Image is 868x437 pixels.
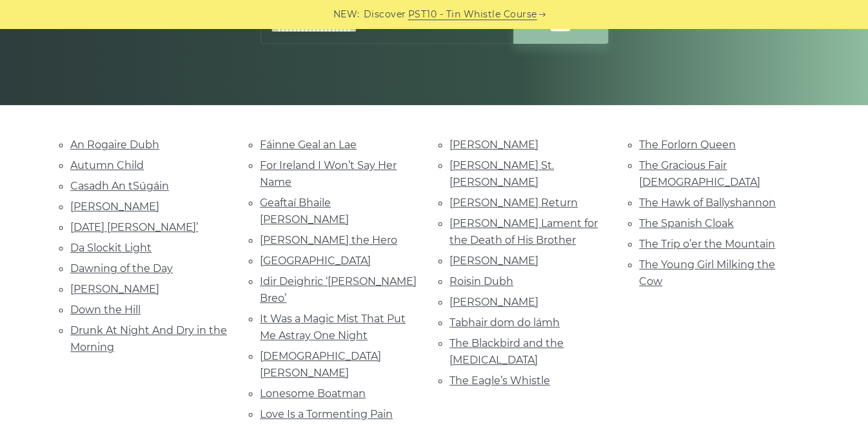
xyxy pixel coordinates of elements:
a: PST10 - Tin Whistle Course [408,7,537,22]
a: [PERSON_NAME] [70,200,159,213]
a: The Eagle’s Whistle [449,374,550,387]
a: [PERSON_NAME] [449,139,538,151]
a: Autumn Child [70,159,144,171]
a: [DEMOGRAPHIC_DATA] [PERSON_NAME] [260,350,381,379]
a: [PERSON_NAME] Lament for the Death of His Brother [449,217,598,246]
a: [PERSON_NAME] [449,255,538,267]
a: Geaftaí Bhaile [PERSON_NAME] [260,197,349,226]
a: Dawning of the Day [70,262,173,275]
a: Lonesome Boatman [260,387,366,400]
a: [DATE] [PERSON_NAME]’ [70,221,198,233]
a: Down the Hill [70,304,141,316]
a: It Was a Magic Mist That Put Me Astray One Night [260,313,406,342]
a: The Blackbird and the [MEDICAL_DATA] [449,337,564,366]
a: Casadh An tSúgáin [70,180,169,192]
a: Tabhair dom do lámh [449,316,560,329]
a: [PERSON_NAME] St. [PERSON_NAME] [449,159,554,188]
span: Discover [364,7,406,22]
a: Da Slockit Light [70,242,152,254]
a: [PERSON_NAME] [449,296,538,308]
a: An Rogaire Dubh [70,139,159,151]
a: The Young Girl Milking the Cow [639,258,775,287]
a: The Gracious Fair [DEMOGRAPHIC_DATA] [639,159,760,188]
a: Roisin Dubh [449,275,513,287]
a: The Hawk of Ballyshannon [639,197,776,209]
a: [GEOGRAPHIC_DATA] [260,255,371,267]
a: [PERSON_NAME] the Hero [260,234,397,246]
a: The Spanish Cloak [639,217,734,229]
a: Fáinne Geal an Lae [260,139,357,151]
span: NEW: [333,7,360,22]
a: The Forlorn Queen [639,139,736,151]
a: Drunk At Night And Dry in the Morning [70,324,227,353]
a: For Ireland I Won’t Say Her Name [260,159,397,188]
a: [PERSON_NAME] [70,283,159,295]
a: The Trip o’er the Mountain [639,238,775,250]
a: [PERSON_NAME] Return [449,197,578,209]
a: Idir Deighric ‘[PERSON_NAME] Breo’ [260,275,417,304]
a: Love Is a Tormenting Pain [260,408,393,420]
